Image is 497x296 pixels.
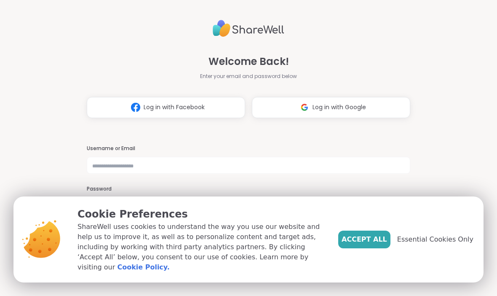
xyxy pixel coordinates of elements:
[313,103,366,112] span: Log in with Google
[200,73,297,80] span: Enter your email and password below
[87,145,410,152] h3: Username or Email
[87,186,410,193] h3: Password
[77,222,325,272] p: ShareWell uses cookies to understand the way you use our website and help us to improve it, as we...
[252,97,410,118] button: Log in with Google
[117,262,169,272] a: Cookie Policy.
[397,234,473,245] span: Essential Cookies Only
[213,16,284,40] img: ShareWell Logo
[297,100,313,115] img: ShareWell Logomark
[338,231,390,248] button: Accept All
[144,103,205,112] span: Log in with Facebook
[342,234,387,245] span: Accept All
[128,100,144,115] img: ShareWell Logomark
[87,97,245,118] button: Log in with Facebook
[208,54,289,69] span: Welcome Back!
[77,207,325,222] p: Cookie Preferences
